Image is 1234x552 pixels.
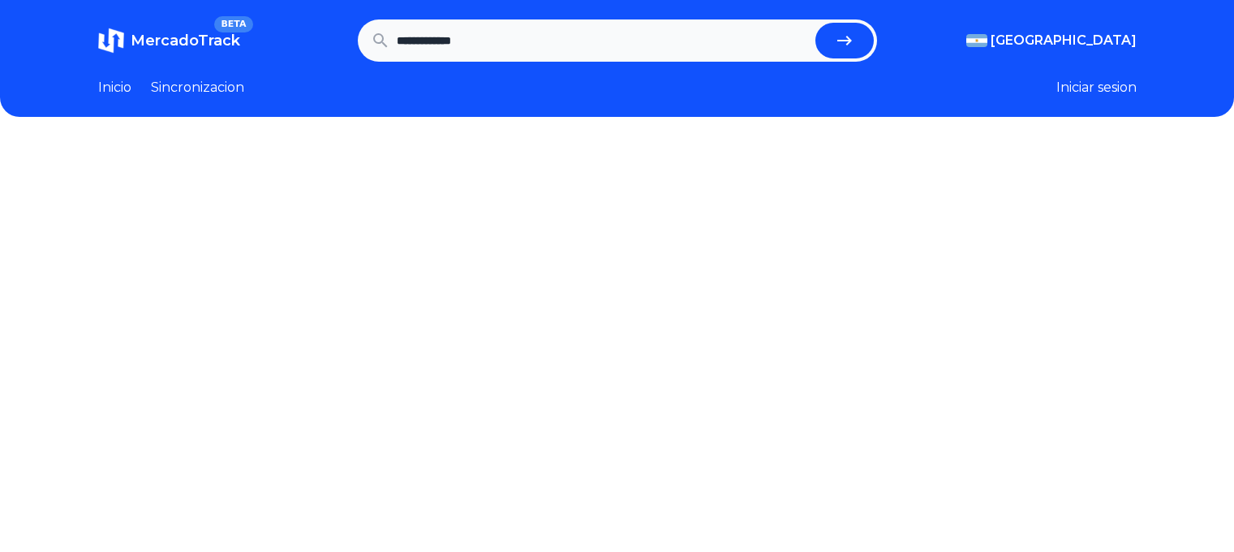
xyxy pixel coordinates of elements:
[98,78,131,97] a: Inicio
[1056,78,1137,97] button: Iniciar sesion
[966,34,987,47] img: Argentina
[966,31,1137,50] button: [GEOGRAPHIC_DATA]
[151,78,244,97] a: Sincronizacion
[131,32,240,50] span: MercadoTrack
[991,31,1137,50] span: [GEOGRAPHIC_DATA]
[98,28,124,54] img: MercadoTrack
[98,28,240,54] a: MercadoTrackBETA
[214,16,252,32] span: BETA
